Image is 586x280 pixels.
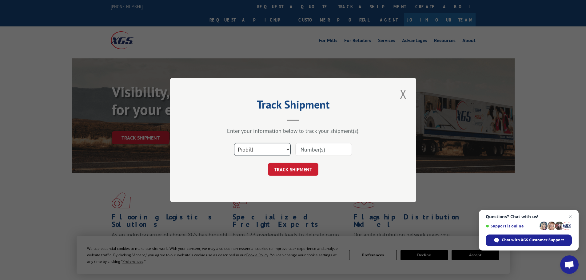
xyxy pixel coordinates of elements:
[201,100,385,112] h2: Track Shipment
[486,214,572,219] span: Questions? Chat with us!
[486,235,572,246] span: Chat with XGS Customer Support
[502,237,564,243] span: Chat with XGS Customer Support
[295,143,352,156] input: Number(s)
[201,127,385,134] div: Enter your information below to track your shipment(s).
[560,255,579,274] a: Open chat
[486,224,537,228] span: Support is online
[398,85,409,102] button: Close modal
[268,163,318,176] button: TRACK SHIPMENT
